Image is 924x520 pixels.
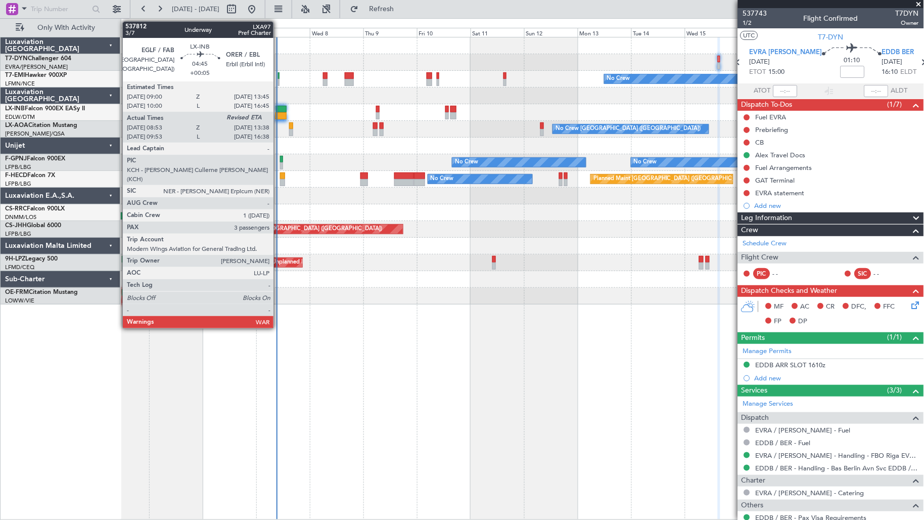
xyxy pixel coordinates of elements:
[123,20,140,29] div: [DATE]
[607,71,630,86] div: No Crew
[896,8,919,19] span: T7DYN
[884,302,895,312] span: FFC
[5,206,27,212] span: CS-RRC
[5,163,31,171] a: LFPB/LBG
[756,113,787,121] div: Fuel EVRA
[743,19,767,27] span: 1/2
[743,346,792,357] a: Manage Permits
[5,122,28,128] span: LX-AOA
[524,28,578,37] div: Sun 12
[754,86,771,96] span: ATOT
[756,489,864,497] a: EVRA / [PERSON_NAME] - Catering
[5,180,31,188] a: LFPB/LBG
[431,171,454,187] div: No Crew
[742,285,838,297] span: Dispatch Checks and Weather
[5,256,58,262] a: 9H-LPZLegacy 500
[742,252,779,264] span: Flight Crew
[891,86,908,96] span: ALDT
[5,72,25,78] span: T7-EMI
[883,67,899,77] span: 16:10
[756,189,805,197] div: EVRA statement
[756,176,795,185] div: GAT Terminal
[363,28,417,37] div: Thu 9
[5,213,36,221] a: DNMM/LOS
[852,302,867,312] span: DFC,
[310,28,363,37] div: Wed 8
[203,28,256,37] div: Mon 6
[826,302,835,312] span: CR
[855,268,871,279] div: SIC
[221,155,387,170] div: Unplanned Maint [GEOGRAPHIC_DATA] ([GEOGRAPHIC_DATA])
[756,125,789,134] div: Prebriefing
[756,151,806,159] div: Alex Travel Docs
[272,255,392,270] div: Unplanned Maint Nice ([GEOGRAPHIC_DATA])
[742,412,769,424] span: Dispatch
[754,268,770,279] div: PIC
[5,172,55,179] a: F-HECDFalcon 7X
[804,14,858,24] div: Flight Confirmed
[223,222,382,237] div: Planned Maint [GEOGRAPHIC_DATA] ([GEOGRAPHIC_DATA])
[26,24,107,31] span: Only With Activity
[5,113,35,121] a: EDLW/DTM
[417,28,471,37] div: Fri 10
[750,57,771,67] span: [DATE]
[5,264,34,271] a: LFMD/CEQ
[741,31,758,40] button: UTC
[471,28,524,37] div: Sat 11
[883,48,915,58] span: EDDB BER
[743,239,787,249] a: Schedule Crew
[578,28,631,37] div: Mon 13
[742,385,768,397] span: Services
[5,156,65,162] a: F-GPNJFalcon 900EX
[5,130,65,138] a: [PERSON_NAME]/QSA
[799,317,808,327] span: DP
[755,374,919,382] div: Add new
[883,57,903,67] span: [DATE]
[896,19,919,27] span: Owner
[11,20,110,36] button: Only With Activity
[901,67,917,77] span: ELDT
[5,256,25,262] span: 9H-LPZ
[5,223,27,229] span: CS-JHH
[5,289,78,295] a: OE-FRMCitation Mustang
[5,56,71,62] a: T7-DYNChallenger 604
[593,171,753,187] div: Planned Maint [GEOGRAPHIC_DATA] ([GEOGRAPHIC_DATA])
[774,317,782,327] span: FP
[634,155,657,170] div: No Crew
[742,500,764,511] span: Others
[743,399,794,409] a: Manage Services
[818,32,844,42] span: T7-DYN
[750,67,767,77] span: ETOT
[756,361,826,369] div: EDDB ARR SLOT 1610z
[685,28,738,37] div: Wed 15
[756,464,919,472] a: EDDB / BER - Handling - Bas Berlin Avn Svc EDDB / SXF
[5,63,68,71] a: EVRA/[PERSON_NAME]
[845,56,861,66] span: 01:10
[743,8,767,19] span: 537743
[5,106,25,112] span: LX-INB
[742,475,766,487] span: Charter
[874,269,897,278] div: - -
[455,155,478,170] div: No Crew
[5,289,29,295] span: OE-FRM
[5,297,34,305] a: LOWW/VIE
[888,332,902,342] span: (1/1)
[31,2,89,17] input: Trip Number
[5,172,27,179] span: F-HECD
[631,28,685,37] div: Tue 14
[756,163,812,172] div: Fuel Arrangements
[345,1,406,17] button: Refresh
[769,67,786,77] span: 15:00
[360,6,403,13] span: Refresh
[5,106,85,112] a: LX-INBFalcon 900EX EASy II
[96,28,149,37] div: Sat 4
[5,223,61,229] a: CS-JHHGlobal 6000
[756,138,764,147] div: CB
[773,85,798,97] input: --:--
[5,72,67,78] a: T7-EMIHawker 900XP
[5,122,77,128] a: LX-AOACitation Mustang
[5,80,35,88] a: LFMN/NCE
[742,99,793,111] span: Dispatch To-Dos
[756,439,811,447] a: EDDB / BER - Fuel
[742,332,765,344] span: Permits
